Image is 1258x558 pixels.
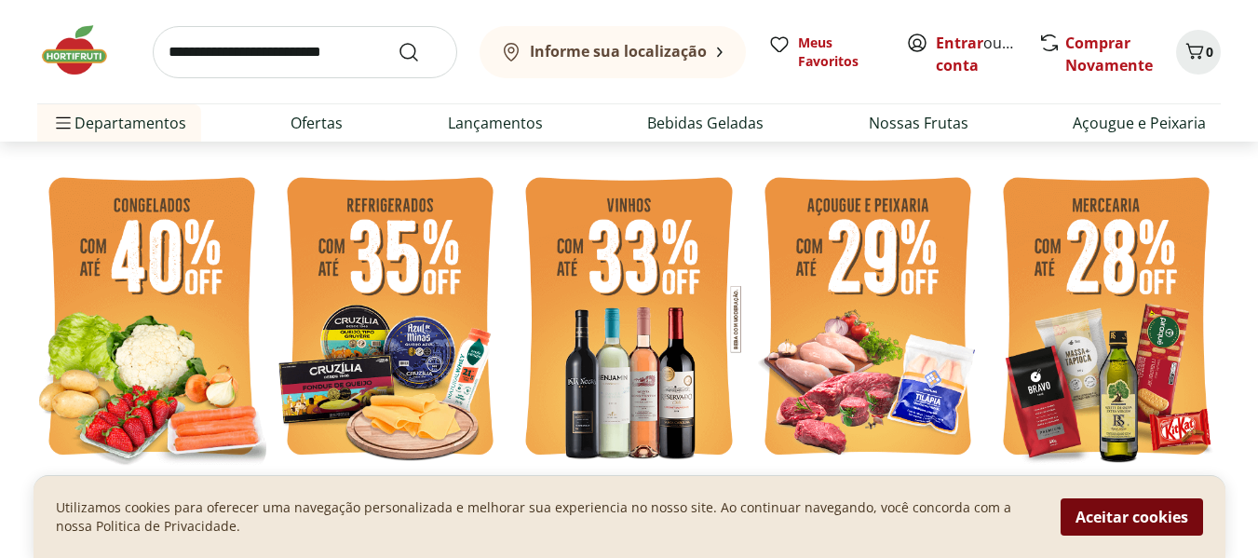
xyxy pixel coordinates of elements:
a: Lançamentos [448,112,543,134]
span: Meus Favoritos [798,34,884,71]
a: Meus Favoritos [768,34,884,71]
a: Comprar Novamente [1065,33,1153,75]
span: ou [936,32,1019,76]
img: Hortifruti [37,22,130,78]
a: Nossas Frutas [869,112,968,134]
a: Bebidas Geladas [647,112,764,134]
p: Utilizamos cookies para oferecer uma navegação personalizada e melhorar sua experiencia no nosso ... [56,498,1038,536]
img: mercearia [992,166,1221,472]
span: 0 [1206,43,1213,61]
span: Departamentos [52,101,186,145]
img: refrigerados [276,166,505,472]
img: vinho [514,166,743,472]
button: Aceitar cookies [1061,498,1203,536]
button: Carrinho [1176,30,1221,75]
button: Submit Search [398,41,442,63]
b: Informe sua localização [530,41,707,61]
button: Menu [52,101,74,145]
a: Ofertas [291,112,343,134]
input: search [153,26,457,78]
img: feira [37,166,266,472]
a: Criar conta [936,33,1038,75]
a: Açougue e Peixaria [1073,112,1206,134]
button: Informe sua localização [480,26,746,78]
a: Entrar [936,33,983,53]
img: açougue [753,166,982,472]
